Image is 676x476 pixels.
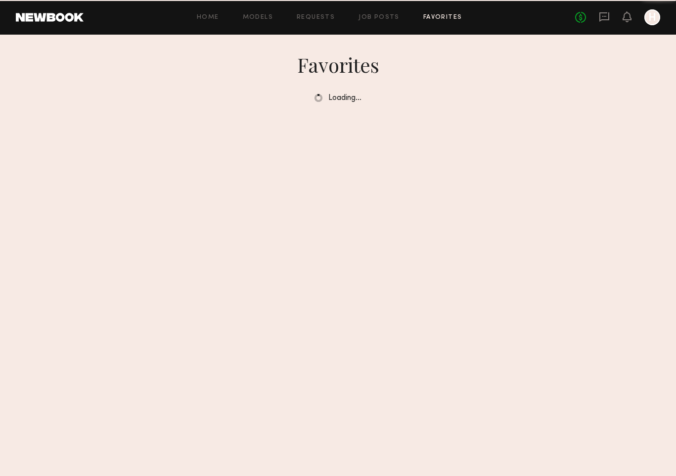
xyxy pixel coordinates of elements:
[423,14,462,21] a: Favorites
[644,9,660,25] a: H
[297,14,335,21] a: Requests
[359,14,400,21] a: Job Posts
[328,94,361,102] span: Loading…
[243,14,273,21] a: Models
[197,14,219,21] a: Home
